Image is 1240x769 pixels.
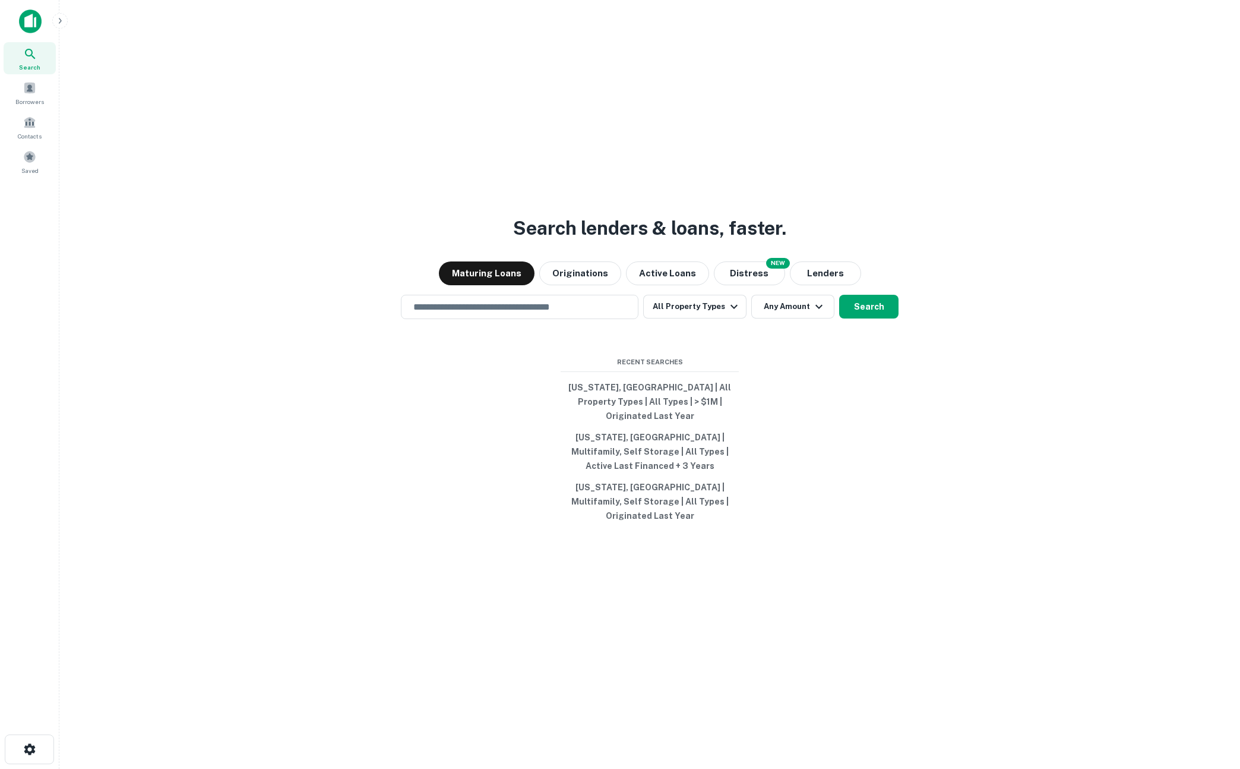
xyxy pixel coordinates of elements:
[539,261,621,285] button: Originations
[513,214,786,242] h3: Search lenders & loans, faster.
[766,258,790,269] div: NEW
[561,357,739,367] span: Recent Searches
[19,62,40,72] span: Search
[643,295,746,319] button: All Property Types
[790,261,861,285] button: Lenders
[21,166,39,175] span: Saved
[561,427,739,477] button: [US_STATE], [GEOGRAPHIC_DATA] | Multifamily, Self Storage | All Types | Active Last Financed + 3 ...
[18,131,42,141] span: Contacts
[19,10,42,33] img: capitalize-icon.png
[751,295,834,319] button: Any Amount
[714,261,785,285] button: Search distressed loans with lien and other non-mortgage details.
[1181,674,1240,731] iframe: Chat Widget
[561,477,739,527] button: [US_STATE], [GEOGRAPHIC_DATA] | Multifamily, Self Storage | All Types | Originated Last Year
[4,111,56,143] a: Contacts
[4,146,56,178] a: Saved
[15,97,44,106] span: Borrowers
[4,77,56,109] a: Borrowers
[839,295,899,319] button: Search
[4,42,56,74] a: Search
[439,261,534,285] button: Maturing Loans
[626,261,709,285] button: Active Loans
[561,377,739,427] button: [US_STATE], [GEOGRAPHIC_DATA] | All Property Types | All Types | > $1M | Originated Last Year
